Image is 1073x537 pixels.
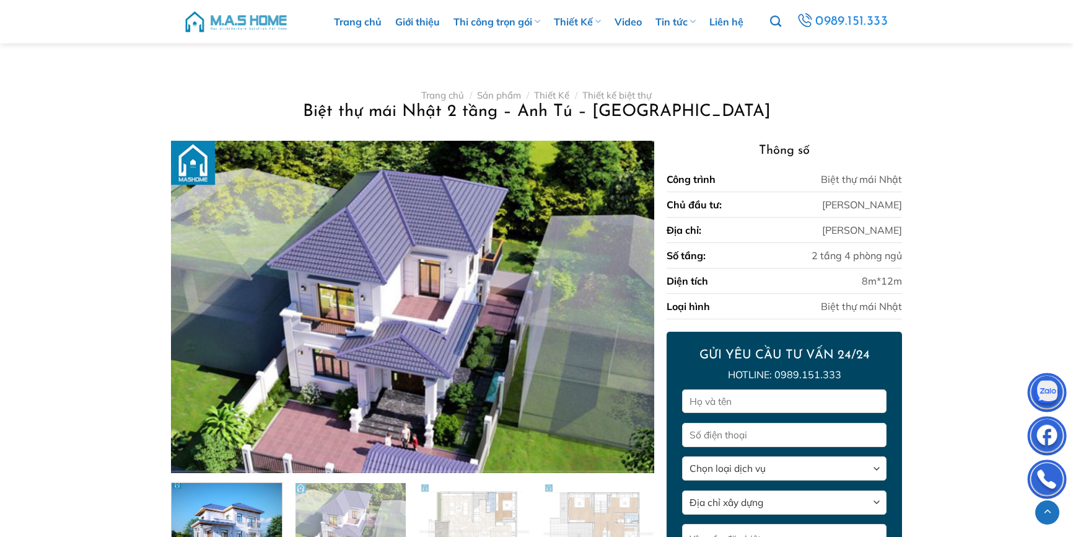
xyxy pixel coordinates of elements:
[582,89,652,101] a: Thiết kế biệt thự
[815,11,888,32] span: 0989.151.333
[421,89,464,101] a: Trang chủ
[821,172,902,187] div: Biệt thự mái Nhật
[812,248,902,263] div: 2 tầng 4 phòng ngủ
[682,347,887,363] h2: GỬI YÊU CẦU TƯ VẤN 24/24
[527,89,529,101] span: /
[1028,419,1066,456] img: Facebook
[171,141,654,474] img: Biệt thự mái Nhật 2 tầng - Anh Tú - Thanh Oai 1
[667,197,722,212] div: Chủ đầu tư:
[477,89,521,101] a: Sản phẩm
[667,273,708,288] div: Diện tích
[1028,376,1066,413] img: Zalo
[1028,463,1066,500] img: Phone
[822,197,902,212] div: [PERSON_NAME]
[534,89,569,101] a: Thiết Kế
[822,223,902,237] div: [PERSON_NAME]
[667,299,710,314] div: Loại hình
[575,89,577,101] span: /
[795,11,890,33] a: 0989.151.333
[667,223,701,237] div: Địa chỉ:
[186,101,888,123] h1: Biệt thự mái Nhật 2 tầng – Anh Tú – [GEOGRAPHIC_DATA]
[682,389,887,414] input: Họ và tên
[682,423,887,447] input: Số điện thoại
[770,9,781,35] a: Tìm kiếm
[667,141,902,161] h3: Thông số
[667,172,716,187] div: Công trình
[470,89,472,101] span: /
[1035,500,1059,525] a: Lên đầu trang
[682,367,887,383] p: Hotline: 0989.151.333
[862,273,902,288] div: 8m*12m
[183,3,289,40] img: M.A.S HOME – Tổng Thầu Thiết Kế Và Xây Nhà Trọn Gói
[821,299,902,314] div: Biệt thự mái Nhật
[667,248,706,263] div: Số tầng:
